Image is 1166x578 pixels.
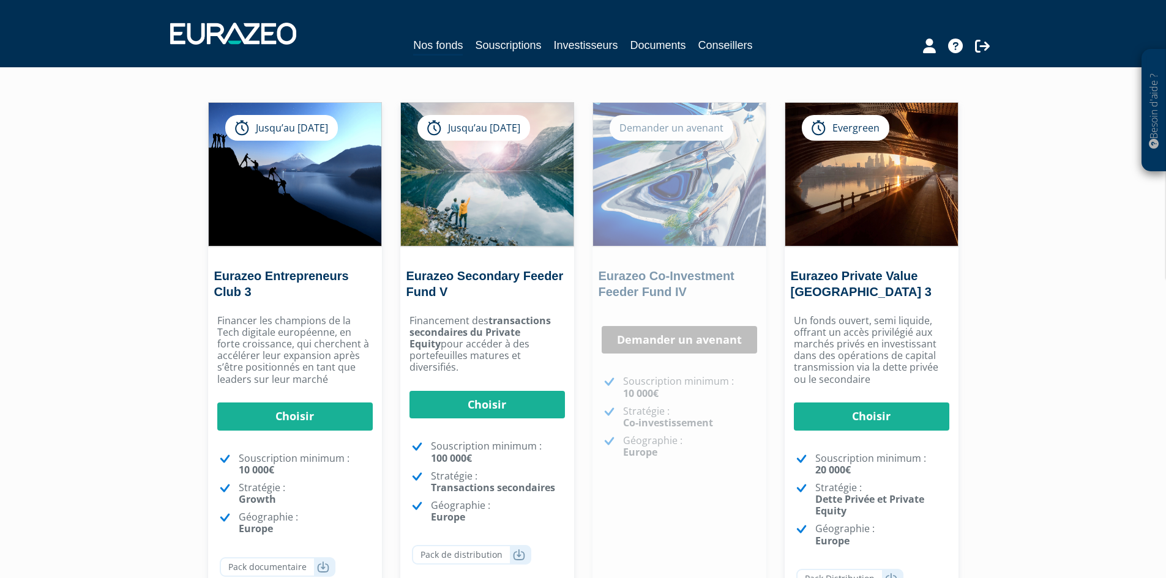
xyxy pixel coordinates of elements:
[623,416,713,429] strong: Co-investissement
[239,482,373,505] p: Stratégie :
[239,511,373,535] p: Géographie :
[1147,56,1161,166] p: Besoin d'aide ?
[239,453,373,476] p: Souscription minimum :
[815,453,949,476] p: Souscription minimum :
[623,387,659,400] strong: 10 000€
[475,37,541,54] a: Souscriptions
[431,470,565,494] p: Stratégie :
[239,463,274,476] strong: 10 000€
[815,534,850,547] strong: Europe
[409,315,565,374] p: Financement des pour accéder à des portefeuilles matures et diversifiés.
[214,269,349,298] a: Eurazeo Entrepreneurs Club 3
[794,315,949,385] p: Un fonds ouvert, semi liquide, offrant un accès privilégié aux marchés privés en investissant dan...
[802,115,889,141] div: Evergreen
[220,557,335,577] a: Pack documentaire
[239,492,276,506] strong: Growth
[417,115,530,141] div: Jusqu’au [DATE]
[630,37,686,54] a: Documents
[413,37,463,56] a: Nos fonds
[794,402,949,431] a: Choisir
[623,406,757,429] p: Stratégie :
[610,115,733,141] div: Demander un avenant
[431,510,465,524] strong: Europe
[431,481,555,494] strong: Transactions secondaires
[409,391,565,419] a: Choisir
[401,103,574,246] img: Eurazeo Secondary Feeder Fund V
[406,269,564,298] a: Eurazeo Secondary Feeder Fund V
[599,269,734,298] a: Eurazeo Co-Investment Feeder Fund IV
[623,376,757,399] p: Souscription minimum :
[623,435,757,458] p: Géographie :
[815,523,949,546] p: Géographie :
[698,37,753,54] a: Conseillers
[593,103,766,246] img: Eurazeo Co-Investment Feeder Fund IV
[785,103,958,246] img: Eurazeo Private Value Europe 3
[225,115,338,141] div: Jusqu’au [DATE]
[815,463,851,476] strong: 20 000€
[623,445,657,459] strong: Europe
[815,482,949,517] p: Stratégie :
[217,315,373,385] p: Financer les champions de la Tech digitale européenne, en forte croissance, qui cherchent à accél...
[431,440,565,464] p: Souscription minimum :
[791,269,932,298] a: Eurazeo Private Value [GEOGRAPHIC_DATA] 3
[553,37,618,54] a: Investisseurs
[602,326,757,354] a: Demander un avenant
[217,402,373,431] a: Choisir
[209,103,381,246] img: Eurazeo Entrepreneurs Club 3
[170,23,296,45] img: 1732889491-logotype_eurazeo_blanc_rvb.png
[412,545,531,565] a: Pack de distribution
[431,451,472,465] strong: 100 000€
[815,492,924,517] strong: Dette Privée et Private Equity
[239,522,273,535] strong: Europe
[409,314,551,350] strong: transactions secondaires du Private Equity
[431,500,565,523] p: Géographie :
